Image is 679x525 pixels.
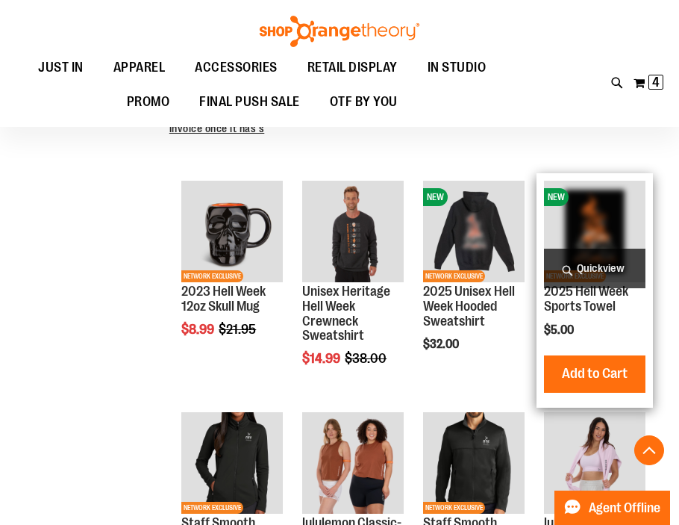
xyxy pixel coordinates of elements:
[423,338,461,351] span: $32.00
[181,502,243,514] span: NETWORK EXCLUSIVE
[544,181,645,285] a: 2025 Hell Week Sports TowelNEWNETWORK EXCLUSIVE
[544,284,628,314] a: 2025 Hell Week Sports Towel
[423,412,525,516] a: Product image for Smooth Fleece JacketNETWORK EXCLUSIVE
[302,351,342,366] span: $14.99
[181,181,283,282] img: Product image for Hell Week 12oz Skull Mug
[536,173,653,407] div: product
[174,173,290,374] div: product
[423,284,515,329] a: 2025 Unisex Hell Week Hooded Sweatshirt
[634,435,664,465] button: Back To Top
[562,365,628,382] span: Add to Cart
[302,284,390,343] a: Unisex Heritage Hell Week Crewneck Sweatshirt
[423,412,525,514] img: Product image for Smooth Fleece Jacket
[544,323,576,337] span: $5.00
[544,188,569,206] span: NEW
[295,173,411,404] div: product
[181,322,216,337] span: $8.99
[181,412,283,514] img: Product image for Smooth Fleece Jacket
[428,51,486,84] span: IN STUDIO
[38,51,84,84] span: JUST IN
[257,16,422,47] img: Shop Orangetheory
[652,75,660,90] span: 4
[423,502,485,514] span: NETWORK EXCLUSIVE
[181,284,266,314] a: 2023 Hell Week 12oz Skull Mug
[302,412,404,516] a: lululemon Classic-Fit Cotton Blend Tank
[219,322,258,337] span: $21.95
[423,188,448,206] span: NEW
[195,51,278,84] span: ACCESSORIES
[423,181,525,282] img: 2025 Hell Week Hooded Sweatshirt
[307,51,398,84] span: RETAIL DISPLAY
[302,181,404,282] img: Product image for Unisex Heritage Hell Week Crewneck Sweatshirt
[544,412,645,514] img: lululemon Energy Longline Bra
[423,181,525,285] a: 2025 Hell Week Hooded SweatshirtNEWNETWORK EXCLUSIVE
[544,412,645,516] a: lululemon Energy Longline Bra
[554,491,670,525] button: Agent Offline
[330,85,398,119] span: OTF BY YOU
[544,249,645,288] a: Quickview
[199,85,300,119] span: FINAL PUSH SALE
[127,85,170,119] span: PROMO
[544,181,645,282] img: 2025 Hell Week Sports Towel
[416,173,532,389] div: product
[113,51,166,84] span: APPAREL
[423,270,485,282] span: NETWORK EXCLUSIVE
[589,501,660,515] span: Agent Offline
[181,270,243,282] span: NETWORK EXCLUSIVE
[181,412,283,516] a: Product image for Smooth Fleece JacketNETWORK EXCLUSIVE
[345,351,389,366] span: $38.00
[513,355,677,393] button: Add to Cart
[181,181,283,285] a: Product image for Hell Week 12oz Skull MugNETWORK EXCLUSIVE
[302,181,404,285] a: Product image for Unisex Heritage Hell Week Crewneck Sweatshirt
[302,412,404,514] img: lululemon Classic-Fit Cotton Blend Tank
